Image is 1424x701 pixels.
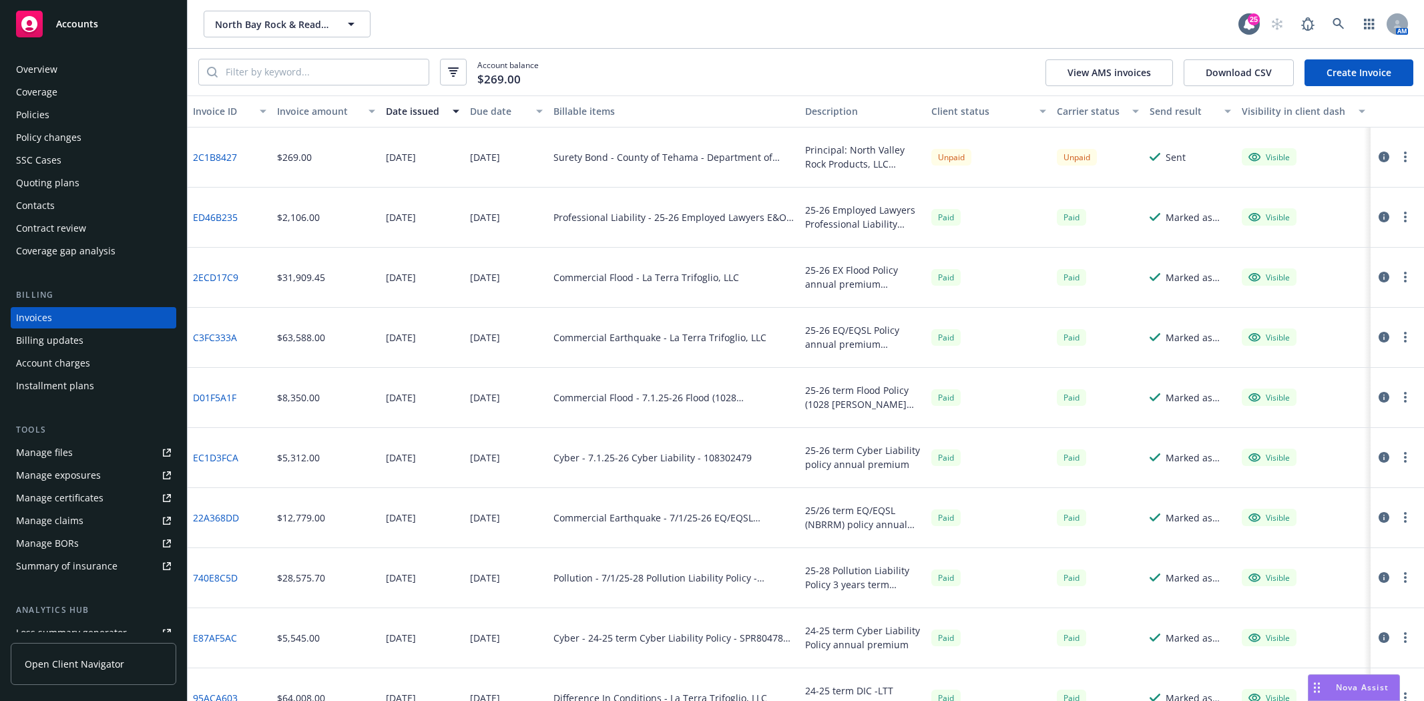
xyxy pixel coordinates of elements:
[16,375,94,397] div: Installment plans
[553,330,766,344] div: Commercial Earthquake - La Terra Trifoglio, LLC
[548,95,800,128] button: Billable items
[1248,391,1290,403] div: Visible
[11,465,176,486] span: Manage exposures
[477,71,521,88] span: $269.00
[1057,104,1124,118] div: Carrier status
[1144,95,1236,128] button: Send result
[1057,449,1086,466] span: Paid
[1057,569,1086,586] div: Paid
[16,195,55,216] div: Contacts
[386,270,416,284] div: [DATE]
[805,323,921,351] div: 25-26 EQ/EQSL Policy annual premium includes applicable fees -LTT
[11,510,176,531] a: Manage claims
[11,288,176,302] div: Billing
[1304,59,1413,86] a: Create Invoice
[11,81,176,103] a: Coverage
[277,330,325,344] div: $63,588.00
[1057,269,1086,286] div: Paid
[1336,682,1389,693] span: Nova Assist
[805,104,921,118] div: Description
[1248,331,1290,343] div: Visible
[16,533,79,554] div: Manage BORs
[931,209,961,226] div: Paid
[16,622,127,644] div: Loss summary generator
[16,150,61,171] div: SSC Cases
[11,218,176,239] a: Contract review
[1308,674,1400,701] button: Nova Assist
[470,451,500,465] div: [DATE]
[470,511,500,525] div: [DATE]
[1057,630,1086,646] div: Paid
[1166,451,1231,465] div: Marked as sent
[277,150,312,164] div: $269.00
[11,533,176,554] a: Manage BORs
[11,622,176,644] a: Loss summary generator
[1294,11,1321,37] a: Report a Bug
[931,569,961,586] div: Paid
[215,17,330,31] span: North Bay Rock & Ready-Mix, Inc.
[193,270,238,284] a: 2ECD17C9
[11,240,176,262] a: Coverage gap analysis
[470,330,500,344] div: [DATE]
[805,443,921,471] div: 25-26 term Cyber Liability policy annual premium
[931,149,971,166] div: Unpaid
[193,631,237,645] a: E87AF5AC
[11,375,176,397] a: Installment plans
[470,270,500,284] div: [DATE]
[931,630,961,646] span: Paid
[553,210,794,224] div: Professional Liability - 25-26 Employed Lawyers E&O - MML-005783-0725
[188,95,272,128] button: Invoice ID
[277,391,320,405] div: $8,350.00
[1248,632,1290,644] div: Visible
[470,150,500,164] div: [DATE]
[207,67,218,77] svg: Search
[193,451,238,465] a: EC1D3FCA
[16,218,86,239] div: Contract review
[277,571,325,585] div: $28,575.70
[1057,509,1086,526] span: Paid
[16,465,101,486] div: Manage exposures
[1248,451,1290,463] div: Visible
[1309,675,1325,700] div: Drag to move
[193,104,252,118] div: Invoice ID
[553,391,794,405] div: Commercial Flood - 7.1.25-26 Flood (1028 [PERSON_NAME] Ct) - FLO3000084 04
[1057,209,1086,226] div: Paid
[16,81,57,103] div: Coverage
[11,150,176,171] a: SSC Cases
[193,150,237,164] a: 2C1B8427
[11,423,176,437] div: Tools
[277,451,320,465] div: $5,312.00
[931,329,961,346] div: Paid
[11,5,176,43] a: Accounts
[1325,11,1352,37] a: Search
[1166,330,1231,344] div: Marked as sent
[1166,150,1186,164] div: Sent
[1248,511,1290,523] div: Visible
[805,563,921,592] div: 25-28 Pollution Liability Policy 3 years term premium includes applicable tax/fee
[1166,210,1231,224] div: Marked as sent
[16,487,103,509] div: Manage certificates
[386,210,416,224] div: [DATE]
[1057,149,1097,166] div: Unpaid
[800,95,926,128] button: Description
[193,391,236,405] a: D01F5A1F
[1166,391,1231,405] div: Marked as sent
[1057,389,1086,406] div: Paid
[553,571,794,585] div: Pollution - 7/1/25-28 Pollution Liability Policy - PRE1903197 04
[16,59,57,80] div: Overview
[16,510,83,531] div: Manage claims
[277,511,325,525] div: $12,779.00
[277,631,320,645] div: $5,545.00
[1184,59,1294,86] button: Download CSV
[11,127,176,148] a: Policy changes
[1248,271,1290,283] div: Visible
[16,353,90,374] div: Account charges
[553,451,752,465] div: Cyber - 7.1.25-26 Cyber Liability - 108302479
[11,604,176,617] div: Analytics hub
[16,104,49,126] div: Policies
[470,104,529,118] div: Due date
